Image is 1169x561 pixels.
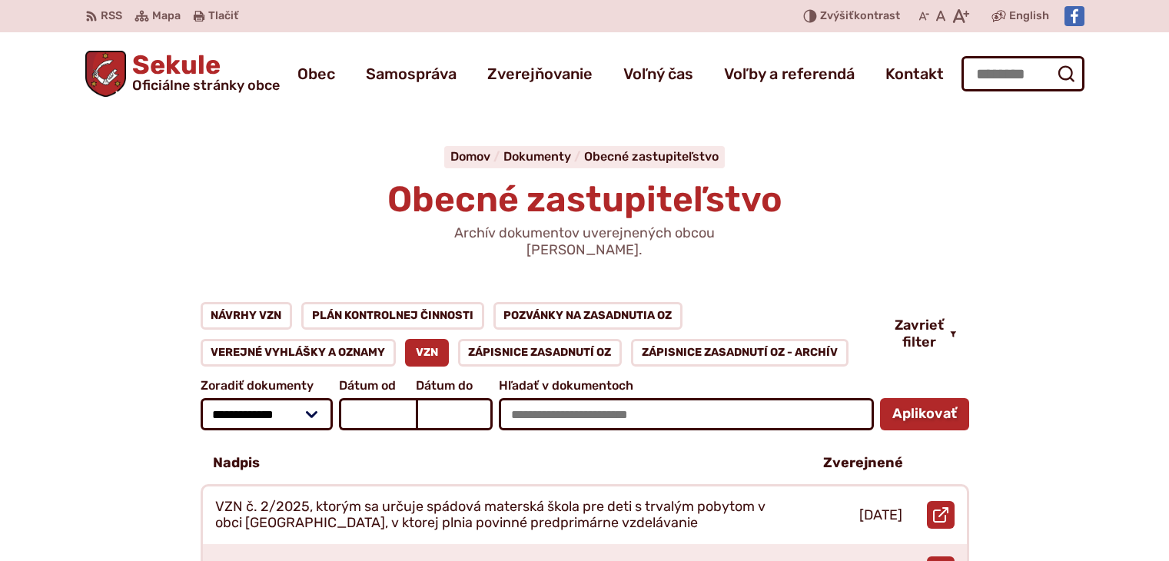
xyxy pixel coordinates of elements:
[152,7,181,25] span: Mapa
[503,149,571,164] span: Dokumenty
[201,302,293,330] a: Návrhy VZN
[201,379,334,393] span: Zoradiť dokumenty
[450,149,503,164] a: Domov
[416,398,493,430] input: Dátum do
[503,149,584,164] a: Dokumenty
[1064,6,1084,26] img: Prejsť na Facebook stránku
[201,398,334,430] select: Zoradiť dokumenty
[1009,7,1049,25] span: English
[339,379,416,393] span: Dátum od
[297,52,335,95] a: Obec
[132,78,280,92] span: Oficiálne stránky obce
[487,52,593,95] a: Zverejňovanie
[1006,7,1052,25] a: English
[387,178,782,221] span: Obecné zastupiteľstvo
[499,398,873,430] input: Hľadať v dokumentoch
[450,149,490,164] span: Domov
[201,339,397,367] a: Verejné vyhlášky a oznamy
[493,302,683,330] a: Pozvánky na zasadnutia OZ
[820,9,854,22] span: Zvýšiť
[85,51,281,97] a: Logo Sekule, prejsť na domovskú stránku.
[885,52,944,95] a: Kontakt
[208,10,238,23] span: Tlačiť
[85,51,127,97] img: Prejsť na domovskú stránku
[215,499,787,532] p: VZN č. 2/2025, ktorým sa určuje spádová materská škola pre deti s trvalým pobytom v obci [GEOGRAP...
[623,52,693,95] a: Voľný čas
[895,317,944,350] span: Zavrieť filter
[400,225,769,258] p: Archív dokumentov uverejnených obcou [PERSON_NAME].
[584,149,719,164] a: Obecné zastupiteľstvo
[882,317,969,350] button: Zavrieť filter
[499,379,873,393] span: Hľadať v dokumentoch
[416,379,493,393] span: Dátum do
[631,339,849,367] a: Zápisnice zasadnutí OZ - ARCHÍV
[405,339,449,367] a: VZN
[366,52,457,95] a: Samospráva
[126,52,280,92] span: Sekule
[823,455,903,472] p: Zverejnené
[724,52,855,95] a: Voľby a referendá
[880,398,969,430] button: Aplikovať
[339,398,416,430] input: Dátum od
[859,507,902,524] p: [DATE]
[458,339,623,367] a: Zápisnice zasadnutí OZ
[101,7,122,25] span: RSS
[820,10,900,23] span: kontrast
[213,455,260,472] p: Nadpis
[301,302,484,330] a: Plán kontrolnej činnosti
